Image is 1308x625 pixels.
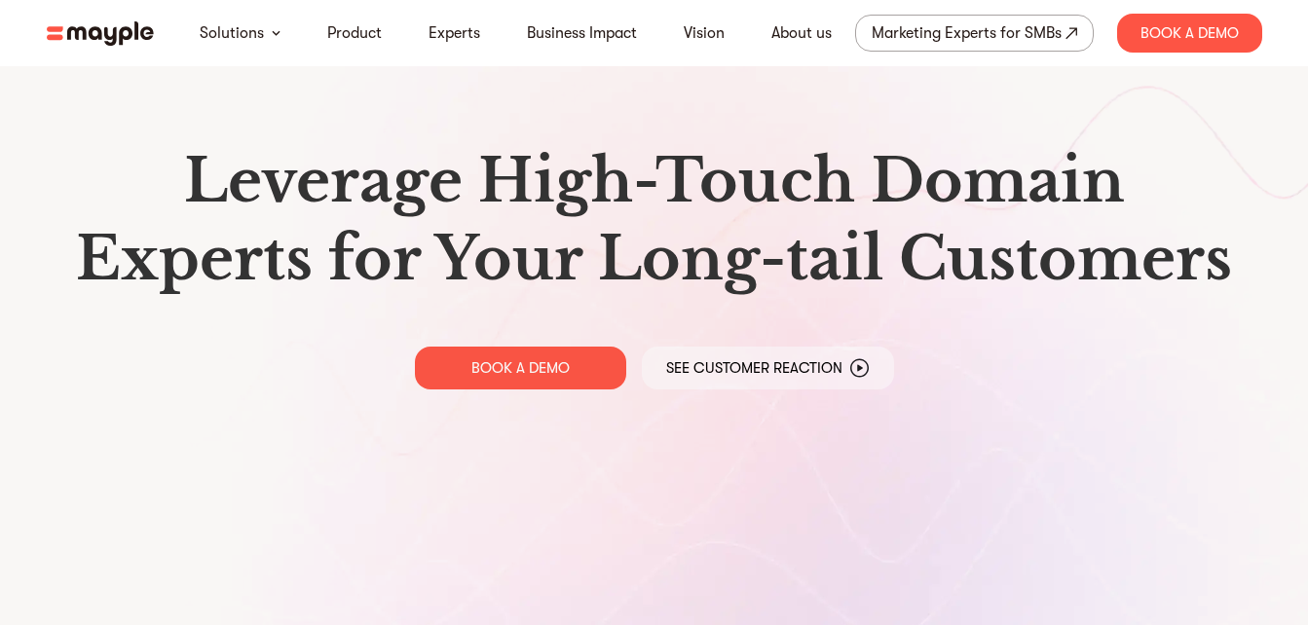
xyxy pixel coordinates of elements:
a: Business Impact [527,21,637,45]
div: Marketing Experts for SMBs [872,19,1062,47]
div: Book A Demo [1117,14,1262,53]
img: arrow-down [272,30,280,36]
p: See Customer Reaction [666,358,842,378]
a: About us [771,21,832,45]
img: mayple-logo [47,21,154,46]
a: Solutions [200,21,264,45]
p: BOOK A DEMO [471,358,570,378]
a: BOOK A DEMO [415,347,626,389]
a: Experts [429,21,480,45]
a: See Customer Reaction [642,347,894,389]
h1: Leverage High-Touch Domain Experts for Your Long-tail Customers [62,142,1247,298]
a: Vision [684,21,725,45]
a: Marketing Experts for SMBs [855,15,1094,52]
a: Product [327,21,382,45]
